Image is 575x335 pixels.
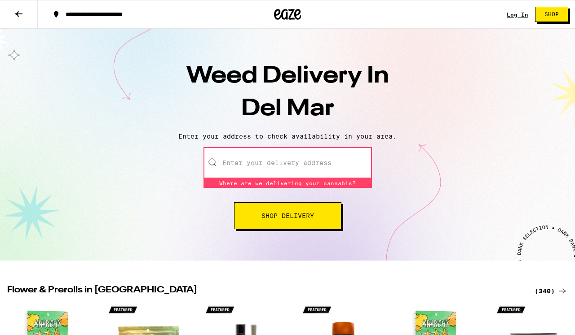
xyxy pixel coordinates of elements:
button: Shop [535,7,568,22]
span: Shop Delivery [261,213,314,219]
a: Shop [528,7,575,22]
h1: Weed Delivery In [130,60,445,126]
a: (340) [535,286,568,296]
a: Log In [507,12,528,17]
input: Enter your delivery address [203,147,372,178]
h2: Flower & Prerolls in [GEOGRAPHIC_DATA] [7,286,524,296]
p: Enter your address to check availability in your area. [9,133,566,140]
span: Del Mar [241,97,334,121]
span: Shop [544,12,559,17]
div: Where are we delivering your cannabis? [203,178,372,188]
button: Shop Delivery [234,202,341,229]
